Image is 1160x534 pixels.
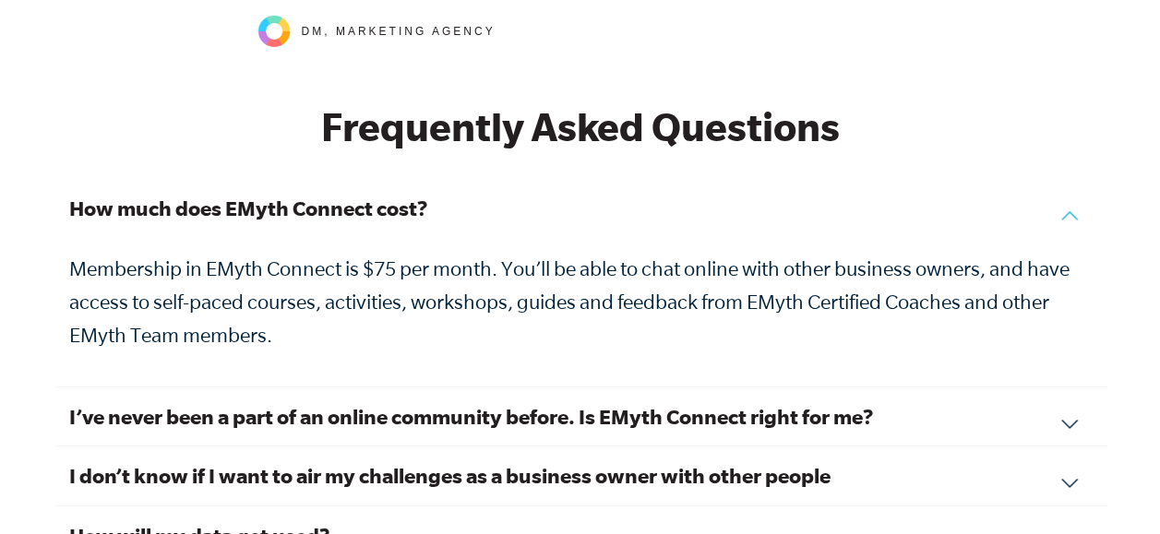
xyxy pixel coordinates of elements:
[69,252,1092,351] p: Membership in EMyth Connect is $75 per month. You’ll be able to chat online with other business o...
[321,104,840,148] strong: Frequently Asked Questions
[69,402,1092,431] h3: I’ve never been a part of an online community before. Is EMyth Connect right for me?
[69,194,1092,222] h3: How much does EMyth Connect cost?
[302,24,496,40] span: DM, Marketing Agency
[257,16,291,47] img: ses_full_rgb
[69,461,1092,490] h3: I don’t know if I want to air my challenges as a business owner with other people
[1068,445,1160,534] iframe: Chat Widget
